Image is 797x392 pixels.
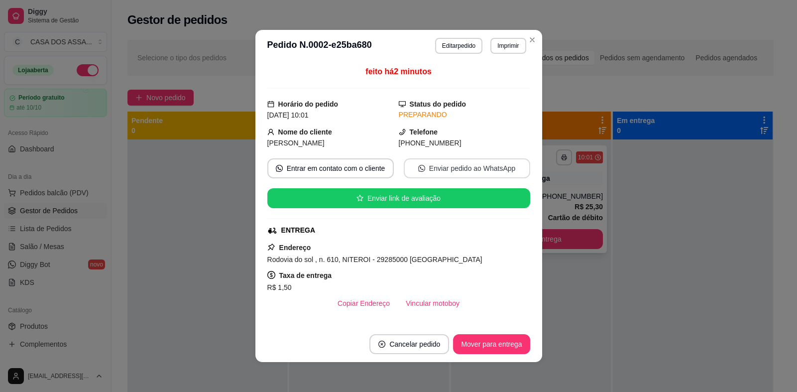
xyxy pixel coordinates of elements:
button: Mover para entrega [453,334,530,354]
button: starEnviar link de avaliação [267,188,530,208]
button: whats-appEntrar em contato com o cliente [267,158,394,178]
span: pushpin [267,243,275,251]
span: star [356,195,363,202]
button: Copiar Endereço [330,293,398,313]
span: phone [399,129,406,135]
button: Imprimir [490,38,526,54]
strong: Taxa de entrega [279,271,332,279]
span: desktop [399,101,406,108]
button: Vincular motoboy [398,293,467,313]
button: close-circleCancelar pedido [369,334,449,354]
strong: Telefone [410,128,438,136]
strong: Endereço [279,244,311,252]
div: PREPARANDO [399,110,530,120]
span: close-circle [378,341,385,348]
span: R$ 1,50 [267,283,292,291]
span: whats-app [418,165,425,172]
strong: Horário do pedido [278,100,339,108]
span: [DATE] 10:01 [267,111,309,119]
span: whats-app [276,165,283,172]
button: Close [524,32,540,48]
button: whats-appEnviar pedido ao WhatsApp [404,158,530,178]
span: calendar [267,101,274,108]
span: dollar [267,271,275,279]
h3: Pedido N. 0002-e25ba680 [267,38,372,54]
span: user [267,129,274,135]
span: feito há 2 minutos [365,67,431,76]
strong: Nome do cliente [278,128,332,136]
span: Rodovia do sol , n. 610, NITEROI - 29285000 [GEOGRAPHIC_DATA] [267,256,482,263]
button: Editarpedido [435,38,482,54]
span: [PERSON_NAME] [267,139,325,147]
strong: Status do pedido [410,100,466,108]
span: [PHONE_NUMBER] [399,139,461,147]
div: ENTREGA [281,225,315,236]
